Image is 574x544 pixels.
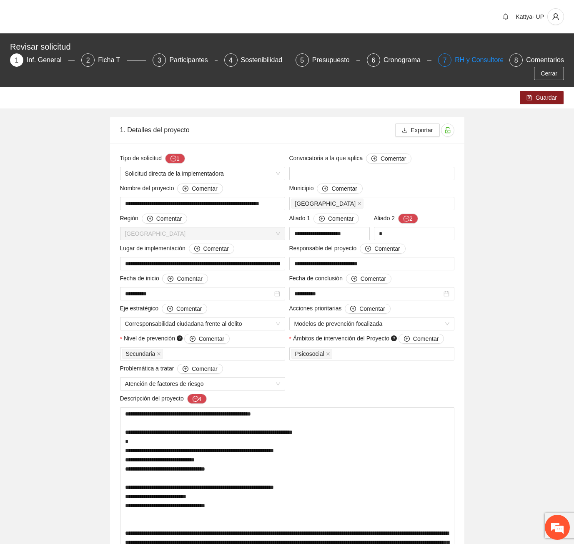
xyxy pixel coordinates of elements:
span: Secundaria [122,349,163,359]
span: user [548,13,564,20]
span: download [402,127,408,134]
span: Aliado 1 [289,214,359,224]
button: Nivel de prevención question-circle [184,334,230,344]
button: Descripción del proyecto [187,394,207,404]
button: downloadExportar [395,123,440,137]
span: plus-circle [404,336,410,343]
button: Ámbitos de intervención del Proyecto question-circle [399,334,444,344]
span: Guardar [536,93,557,102]
div: 7RH y Consultores [438,53,503,67]
div: Ficha T [98,53,127,67]
span: 3 [158,57,161,64]
span: plus-circle [147,216,153,222]
div: 4Sostenibilidad [224,53,289,67]
span: Estamos en línea. [48,111,115,196]
span: Lugar de implementación [120,244,234,254]
span: question-circle [177,335,183,341]
span: 5 [300,57,304,64]
span: question-circle [391,335,397,341]
span: Comentar [374,244,400,253]
span: bell [499,13,512,20]
div: RH y Consultores [455,53,514,67]
div: 8Comentarios [509,53,564,67]
span: Comentar [176,304,202,313]
span: save [526,95,532,101]
span: Comentar [192,364,217,373]
div: 3Participantes [153,53,217,67]
span: Ámbitos de intervención del Proyecto [293,334,444,344]
span: plus-circle [319,216,325,222]
span: Chihuahua [291,199,364,209]
span: Tipo de solicitud [120,154,185,164]
span: Región [120,214,188,224]
span: Responsable del proyecto [289,244,406,254]
div: 6Cronograma [367,53,431,67]
button: Aliado 2 [398,214,418,224]
button: Fecha de conclusión [346,274,391,284]
div: Chatee con nosotros ahora [43,43,140,53]
button: Problemática a tratar [177,364,223,374]
span: Convocatoria a la que aplica [289,154,412,164]
span: Modelos de prevención focalizada [294,317,449,330]
span: Comentar [192,184,217,193]
div: Comentarios [526,53,564,67]
span: Nombre del proyecto [120,184,223,194]
button: Convocatoria a la que aplica [366,154,411,164]
span: plus-circle [371,156,377,162]
span: 7 [443,57,447,64]
span: plus-circle [322,186,328,192]
button: Cerrar [534,67,564,80]
textarea: Escriba su mensaje y pulse “Intro” [4,228,159,257]
span: plus-circle [365,246,371,252]
span: Municipio [289,184,363,194]
button: Aliado 1 [313,214,359,224]
span: Chihuahua [125,227,280,240]
button: user [547,8,564,25]
span: plus-circle [183,366,188,373]
span: Cerrar [541,69,557,78]
button: Acciones prioritarias [345,304,390,314]
div: 2Ficha T [81,53,146,67]
div: Revisar solicitud [10,40,559,53]
span: Problemática a tratar [120,364,223,374]
span: Psicosocial [295,349,324,358]
span: plus-circle [350,306,356,312]
span: message [170,156,176,162]
button: Nombre del proyecto [177,184,223,194]
div: 1Inf. General [10,53,75,67]
span: plus-circle [168,276,173,282]
div: Participantes [169,53,215,67]
span: message [193,396,198,403]
span: 4 [229,57,233,64]
button: Región [142,214,187,224]
span: 8 [514,57,518,64]
span: [GEOGRAPHIC_DATA] [295,199,356,208]
div: Presupuesto [312,53,356,67]
button: unlock [441,123,454,137]
button: saveGuardar [520,91,564,104]
div: 5Presupuesto [296,53,360,67]
span: close [357,201,361,206]
span: Comentar [203,244,229,253]
span: Comentar [413,334,439,343]
div: Sostenibilidad [241,53,289,67]
span: Comentar [331,184,357,193]
span: 2 [86,57,90,64]
span: Secundaria [126,349,155,358]
button: Eje estratégico [162,304,207,314]
span: Exportar [411,126,433,135]
button: Fecha de inicio [162,274,208,284]
span: Kattya- UP [516,13,544,20]
span: Comentar [177,274,202,283]
span: plus-circle [194,246,200,252]
span: Acciones prioritarias [289,304,391,314]
button: Tipo de solicitud [165,154,185,164]
span: 1 [15,57,19,64]
span: Comentar [328,214,353,223]
button: Responsable del proyecto [360,244,405,254]
div: Minimizar ventana de chat en vivo [137,4,157,24]
span: plus-circle [190,336,196,343]
span: plus-circle [183,186,188,192]
span: plus-circle [167,306,173,312]
span: message [404,216,409,222]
